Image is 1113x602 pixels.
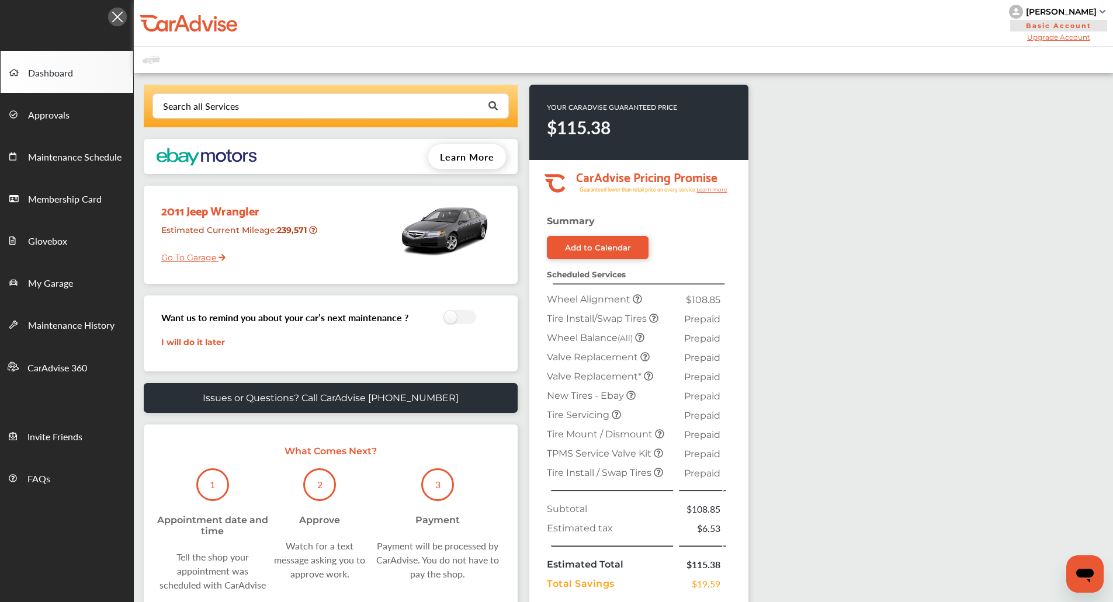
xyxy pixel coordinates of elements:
span: Tire Mount / Dismount [547,429,655,440]
img: Icon.5fd9dcc7.svg [108,8,127,26]
img: placeholder_car.fcab19be.svg [143,53,160,67]
span: Wheel Balance [547,332,635,343]
a: I will do it later [161,337,225,347]
div: Watch for a text message asking you to approve work. [270,539,370,581]
div: Payment will be processed by CarAdvise. You do not have to pay the shop. [370,539,506,581]
a: Go To Garage [152,243,226,266]
span: Invite Friends [27,430,82,445]
span: TPMS Service Valve Kit [547,448,654,459]
span: Maintenance Schedule [28,150,122,165]
span: Dashboard [28,66,73,81]
strong: 239,571 [277,225,309,235]
a: Dashboard [1,51,133,93]
span: Prepaid [684,448,720,460]
div: [PERSON_NAME] [1026,6,1097,17]
span: Prepaid [684,371,720,382]
td: Subtotal [544,499,678,519]
a: Maintenance History [1,303,133,345]
img: knH8PDtVvWoAbQRylUukY18CTiRevjo20fAtgn5MLBQj4uumYvk2MzTtcAIzfGAtb1XOLVMAvhLuqoNAbL4reqehy0jehNKdM... [1009,5,1023,19]
span: Prepaid [684,468,720,479]
div: Approve [299,514,340,526]
small: (All) [618,333,633,343]
td: Total Savings [544,574,678,593]
p: Issues or Questions? Call CarAdvise [PHONE_NUMBER] [203,392,459,403]
span: Approvals [28,108,70,123]
img: sCxJUJ+qAmfqhQGDUl18vwLg4ZYJ6CxN7XmbOMBAAAAAElFTkSuQmCC [1100,10,1105,13]
p: What Comes Next? [155,446,506,457]
span: Prepaid [684,352,720,363]
span: Learn More [440,150,494,163]
a: Issues or Questions? Call CarAdvise [PHONE_NUMBER] [144,383,518,413]
td: $108.85 [678,499,723,519]
strong: $115.38 [547,115,611,140]
tspan: Learn more [696,186,727,193]
span: Tire Servicing [547,409,612,420]
span: Upgrade Account [1009,33,1108,41]
span: Valve Replacement [547,352,640,363]
p: 3 [435,478,441,491]
span: Prepaid [684,429,720,440]
div: Add to Calendar [565,243,631,252]
span: Wheel Alignment [547,294,633,305]
span: Tire Install/Swap Tires [547,313,649,324]
span: FAQs [27,472,50,487]
span: Glovebox [28,234,67,249]
strong: Summary [547,215,595,227]
span: Basic Account [1010,20,1107,32]
div: Tell the shop your appointment was scheduled with CarAdvise [155,550,270,592]
a: Approvals [1,93,133,135]
tspan: Guaranteed lower than retail price on every service. [580,186,696,193]
img: mobile_3334_st0640_046.jpg [395,192,494,267]
span: Prepaid [684,410,720,421]
a: Membership Card [1,177,133,219]
p: YOUR CARADVISE GUARANTEED PRICE [547,102,677,112]
div: Estimated Current Mileage : [152,220,324,250]
a: Add to Calendar [547,236,649,259]
span: Valve Replacement* [547,371,644,382]
span: Prepaid [684,333,720,344]
span: Tire Install / Swap Tires [547,467,654,478]
span: Maintenance History [28,318,115,333]
a: Maintenance Schedule [1,135,133,177]
span: $108.85 [686,294,720,305]
span: Membership Card [28,192,102,207]
span: Prepaid [684,314,720,325]
p: 1 [210,478,215,491]
tspan: CarAdvise Pricing Promise [576,166,717,187]
div: Search all Services [163,102,239,111]
iframe: Button to launch messaging window [1066,555,1104,593]
p: 2 [317,478,323,491]
h3: Want us to remind you about your car’s next maintenance ? [161,311,408,324]
td: Estimated Total [544,555,678,574]
div: Payment [415,514,460,526]
div: 2011 Jeep Wrangler [152,192,324,220]
span: New Tires - Ebay [547,390,626,401]
div: Appointment date and time [155,514,270,537]
a: Glovebox [1,219,133,261]
span: Prepaid [684,391,720,402]
span: My Garage [28,276,73,291]
td: $115.38 [678,555,723,574]
td: $6.53 [678,519,723,538]
span: CarAdvise 360 [27,361,87,376]
strong: Scheduled Services [547,270,626,279]
td: Estimated tax [544,519,678,538]
td: $19.59 [678,574,723,593]
a: My Garage [1,261,133,303]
